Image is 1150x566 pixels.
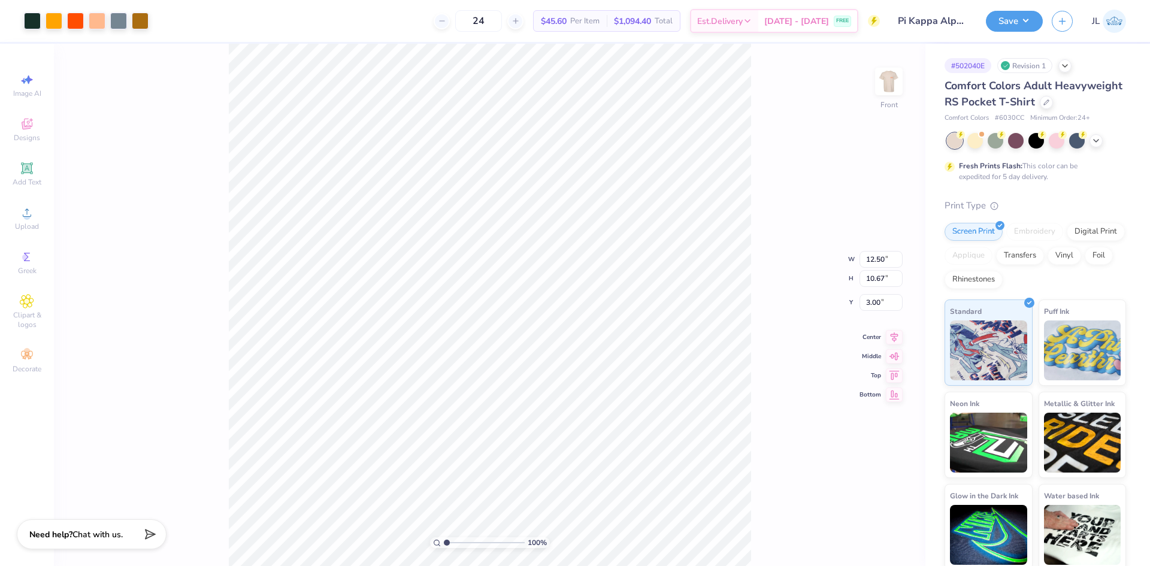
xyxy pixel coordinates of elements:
span: Comfort Colors [945,113,989,123]
span: $1,094.40 [614,15,651,28]
img: Neon Ink [950,413,1027,473]
input: – – [455,10,502,32]
span: Top [860,371,881,380]
span: Middle [860,352,881,361]
div: Vinyl [1048,247,1081,265]
span: Standard [950,305,982,317]
div: Print Type [945,199,1126,213]
span: Comfort Colors Adult Heavyweight RS Pocket T-Shirt [945,78,1122,109]
div: Embroidery [1006,223,1063,241]
span: Total [655,15,673,28]
div: Applique [945,247,992,265]
span: [DATE] - [DATE] [764,15,829,28]
img: Glow in the Dark Ink [950,505,1027,565]
span: Water based Ink [1044,489,1099,502]
span: 100 % [528,537,547,548]
img: Jairo Laqui [1103,10,1126,33]
span: Clipart & logos [6,310,48,329]
span: Metallic & Glitter Ink [1044,397,1115,410]
span: Puff Ink [1044,305,1069,317]
span: Designs [14,133,40,143]
span: JL [1092,14,1100,28]
span: # 6030CC [995,113,1024,123]
img: Water based Ink [1044,505,1121,565]
span: Add Text [13,177,41,187]
span: Minimum Order: 24 + [1030,113,1090,123]
span: Bottom [860,391,881,399]
a: JL [1092,10,1126,33]
span: Decorate [13,364,41,374]
strong: Fresh Prints Flash: [959,161,1022,171]
img: Metallic & Glitter Ink [1044,413,1121,473]
div: Transfers [996,247,1044,265]
span: FREE [836,17,849,25]
span: Neon Ink [950,397,979,410]
span: Chat with us. [72,529,123,540]
span: Image AI [13,89,41,98]
div: Revision 1 [997,58,1052,73]
div: This color can be expedited for 5 day delivery. [959,161,1106,182]
strong: Need help? [29,529,72,540]
span: Greek [18,266,37,276]
div: # 502040E [945,58,991,73]
div: Screen Print [945,223,1003,241]
img: Standard [950,320,1027,380]
span: Glow in the Dark Ink [950,489,1018,502]
div: Front [880,99,898,110]
button: Save [986,11,1043,32]
input: Untitled Design [889,9,977,33]
div: Rhinestones [945,271,1003,289]
span: Center [860,333,881,341]
span: Per Item [570,15,600,28]
span: Est. Delivery [697,15,743,28]
span: $45.60 [541,15,567,28]
img: Front [877,69,901,93]
span: Upload [15,222,39,231]
img: Puff Ink [1044,320,1121,380]
div: Foil [1085,247,1113,265]
div: Digital Print [1067,223,1125,241]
